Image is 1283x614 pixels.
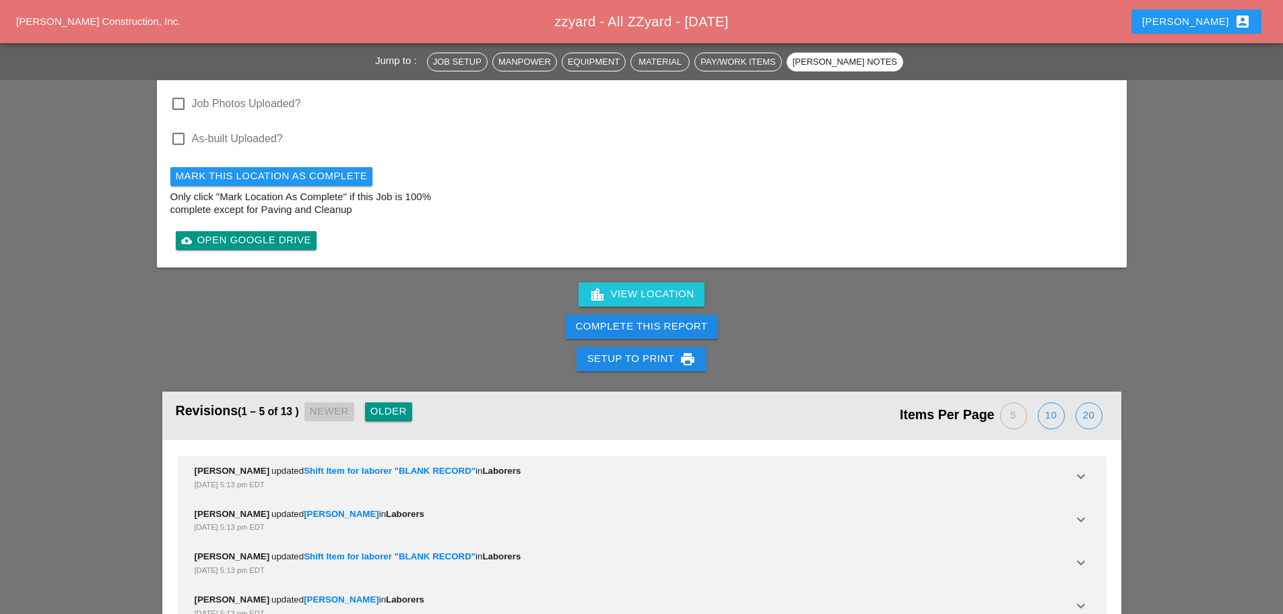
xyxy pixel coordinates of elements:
[195,509,270,519] span: [PERSON_NAME]
[176,231,317,250] a: Open Google Drive
[589,286,605,303] i: location_city
[304,551,475,561] span: Shift Item for laborer "BLANK RECORD"
[304,466,475,476] span: Shift Item for laborer "BLANK RECORD"
[375,55,422,66] span: Jump to :
[1038,402,1065,429] button: 10
[565,315,719,339] button: Complete This Report
[192,132,283,146] label: As-built Uploaded?
[700,55,775,69] div: Pay/Work Items
[1073,512,1089,528] i: keyboard_arrow_down
[680,351,696,367] i: print
[587,351,696,367] div: Setup to Print
[195,566,265,574] span: [DATE] 5:13 pm EDT
[1073,555,1089,571] i: keyboard_arrow_down
[176,398,642,433] div: Revisions
[181,233,311,248] div: Open Google Drive
[482,551,521,561] span: Laborers
[365,402,412,421] button: Older
[386,594,424,605] span: Laborers
[1142,13,1251,30] div: [PERSON_NAME]
[636,55,684,69] div: Material
[793,55,897,69] div: [PERSON_NAME] Notes
[16,16,180,27] a: [PERSON_NAME] Construction, Inc.
[1076,402,1103,429] button: 20
[195,481,265,489] span: [DATE] 5:13 pm EDT
[195,464,1073,491] div: updated in
[787,53,903,71] button: [PERSON_NAME] Notes
[1076,403,1102,429] div: 20
[304,594,379,605] span: [PERSON_NAME]
[577,347,707,371] button: Setup to Print
[579,282,705,307] a: View Location
[195,550,1073,577] div: updated in
[238,406,299,417] span: (1 – 5 of 13 )
[195,594,270,605] span: [PERSON_NAME]
[386,509,424,519] span: Laborers
[1235,13,1251,30] i: account_box
[694,53,781,71] button: Pay/Work Items
[498,55,551,69] div: Manpower
[562,53,626,71] button: Equipment
[642,398,1108,433] div: Items Per Page
[304,509,379,519] span: [PERSON_NAME]
[554,14,729,29] span: zzyard - All ZZyard - [DATE]
[482,466,521,476] span: Laborers
[181,235,192,246] i: cloud_upload
[427,53,488,71] button: Job Setup
[195,523,265,531] span: [DATE] 5:13 pm EDT
[1073,468,1089,485] i: keyboard_arrow_down
[170,190,440,216] p: Only click "Mark Location As Complete" if this Job is 100% complete except for Paving and Cleanup
[492,53,557,71] button: Manpower
[630,53,690,71] button: Material
[1131,9,1261,34] button: [PERSON_NAME]
[433,55,482,69] div: Job Setup
[589,286,694,303] div: View Location
[195,551,270,561] span: [PERSON_NAME]
[192,97,301,111] label: Job Photos Uploaded?
[170,167,373,186] button: Mark this Location As Complete
[1039,403,1064,429] div: 10
[195,508,1073,534] div: updated in
[195,466,270,476] span: [PERSON_NAME]
[1073,598,1089,614] i: keyboard_arrow_down
[370,404,407,419] div: Older
[576,319,708,334] div: Complete This Report
[176,168,368,184] div: Mark this Location As Complete
[568,55,620,69] div: Equipment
